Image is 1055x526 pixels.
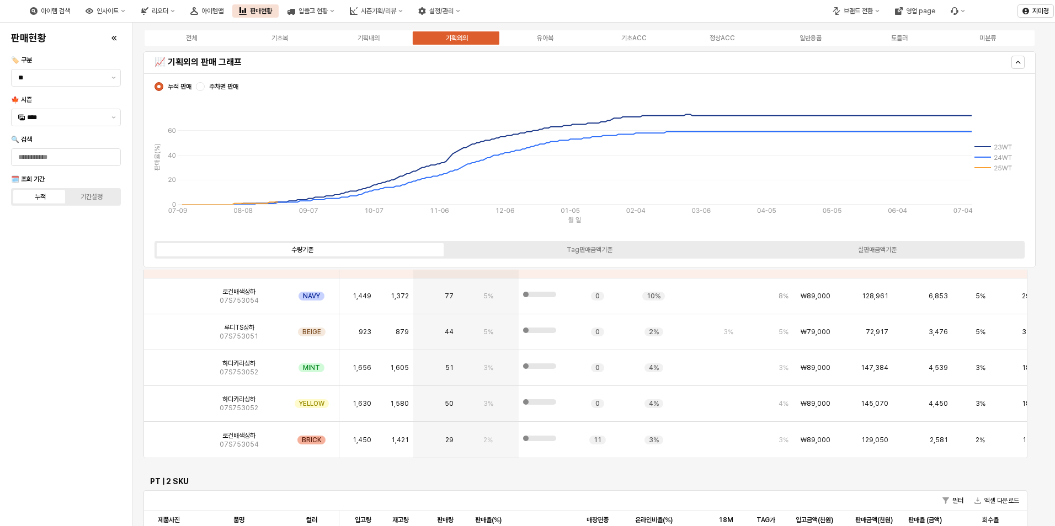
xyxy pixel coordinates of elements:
span: 판매율 (금액) [908,516,942,524]
button: 아이템맵 [184,4,230,18]
span: 하디카라상하 [222,359,255,368]
button: 엑셀 다운로드 [970,494,1024,507]
span: 1,630 [353,399,371,408]
div: 시즌기획/리뷰 [361,7,396,15]
span: 5% [483,292,493,300]
span: 4% [649,363,659,372]
span: 5% [483,328,493,336]
div: 실판매금액기준 [858,246,897,254]
span: 44 [445,328,454,336]
span: 29% [1022,292,1036,300]
span: 3,476 [929,328,948,336]
div: 기초복 [271,34,288,42]
h4: 판매현황 [11,33,46,44]
span: 2% [483,436,493,444]
div: 정상ACC [710,34,735,42]
span: 제품사진 [158,516,180,524]
span: 18% [1022,363,1036,372]
span: 판매율(%) [475,516,502,524]
div: 기초ACC [621,34,647,42]
span: 2% [649,328,659,336]
span: NAVY [303,292,320,300]
span: 07S753052 [220,368,258,377]
span: 누적 판매 [168,82,191,91]
label: 토들러 [855,33,943,43]
div: 인사이트 [97,7,119,15]
span: 3% [779,436,788,444]
span: 판매량 [437,516,454,524]
label: 실판매금액기준 [733,245,1021,255]
div: 입출고 현황 [299,7,328,15]
button: 입출고 현황 [281,4,341,18]
span: 🍁 시즌 [11,96,32,104]
span: 판매금액(천원) [855,516,893,524]
label: 기초복 [236,33,324,43]
div: 판매현황 [232,4,279,18]
span: 매장편중 [587,516,609,524]
div: 수량기준 [291,246,313,254]
div: 기획외의 [446,34,468,42]
span: 4% [649,399,659,408]
span: 4,450 [929,399,948,408]
span: 입고금액(천원) [796,516,833,524]
span: 923 [359,328,371,336]
span: 29 [445,436,454,444]
div: 브랜드 전환 [844,7,873,15]
span: 11% [1022,436,1036,444]
span: 3% [483,399,493,408]
span: 5% [779,328,788,336]
div: 리오더 [152,7,168,15]
button: 제안 사항 표시 [107,109,120,126]
span: 3% [483,363,493,372]
div: 판매현황 [250,7,272,15]
span: 18% [1022,399,1036,408]
span: 31% [1022,328,1036,336]
span: 로건배색상하 [222,431,255,440]
span: 11 [594,436,601,444]
span: 재고량 [392,516,409,524]
span: 🏷️ 구분 [11,56,32,64]
label: 기획내의 [324,33,413,43]
button: 아이템 검색 [23,4,77,18]
span: 0 [595,399,600,408]
p: 지미경 [1032,7,1049,15]
span: 1,372 [391,292,409,300]
span: 18M [718,516,733,524]
div: 설정/관리 [429,7,454,15]
span: 1,450 [353,436,371,444]
button: 제안 사항 표시 [107,69,120,86]
div: Menu item 6 [944,4,972,18]
div: 누적 [35,193,46,201]
span: 3% [649,436,659,444]
span: 51 [445,363,454,372]
span: 품명 [233,516,244,524]
span: ₩89,000 [801,436,830,444]
span: 72,917 [866,328,888,336]
span: 1,421 [391,436,409,444]
span: 879 [396,328,409,336]
button: 브랜드 전환 [826,4,886,18]
span: 로건배색상하 [222,287,255,296]
span: TAG가 [756,516,775,524]
button: 리오더 [134,4,182,18]
div: 영업 page [888,4,942,18]
span: 128,961 [862,292,888,300]
div: Tag판매금액기준 [567,246,612,254]
div: 일반용품 [800,34,822,42]
span: BRICK [302,436,321,444]
span: 1,580 [390,399,409,408]
span: 145,070 [861,399,888,408]
span: 07S753054 [220,440,259,449]
div: 아이템맵 [201,7,223,15]
button: 인사이트 [79,4,132,18]
span: 0 [595,292,600,300]
label: 미분류 [944,33,1032,43]
label: 기획외의 [413,33,501,43]
span: 4% [779,399,788,408]
span: 루디TS상하 [224,323,254,332]
span: MINT [303,363,320,372]
div: 미분류 [979,34,996,42]
span: 5% [976,292,985,300]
